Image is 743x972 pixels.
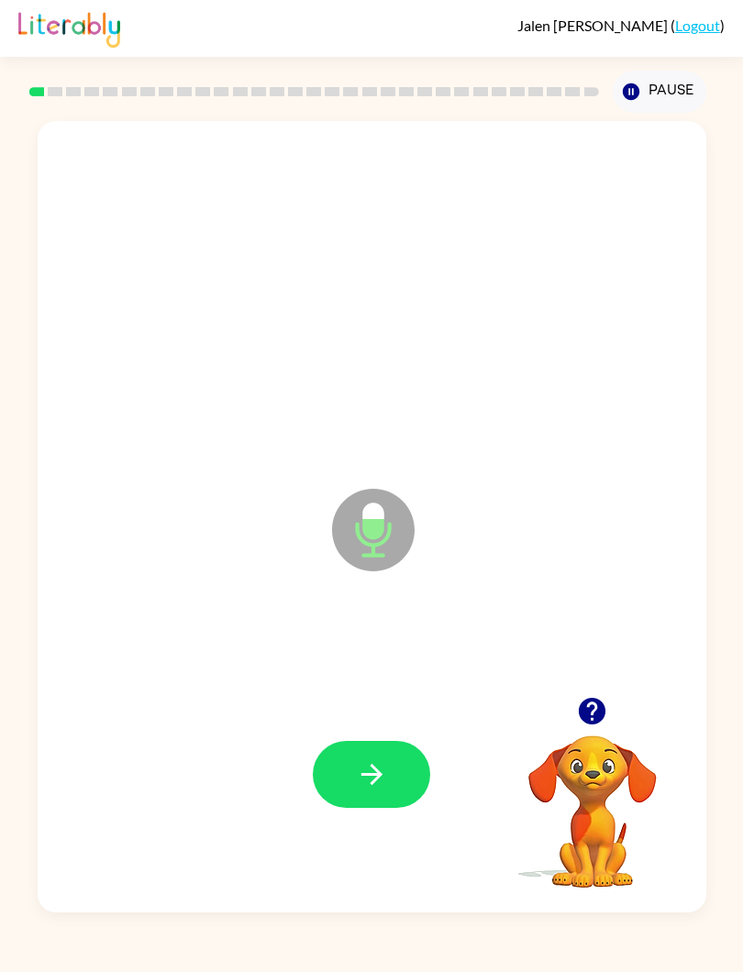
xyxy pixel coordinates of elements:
[501,707,684,890] video: Your browser must support playing .mp4 files to use Literably. Please try using another browser.
[18,7,120,48] img: Literably
[675,17,720,34] a: Logout
[613,71,706,113] button: Pause
[517,17,671,34] span: Jalen [PERSON_NAME]
[517,17,725,34] div: ( )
